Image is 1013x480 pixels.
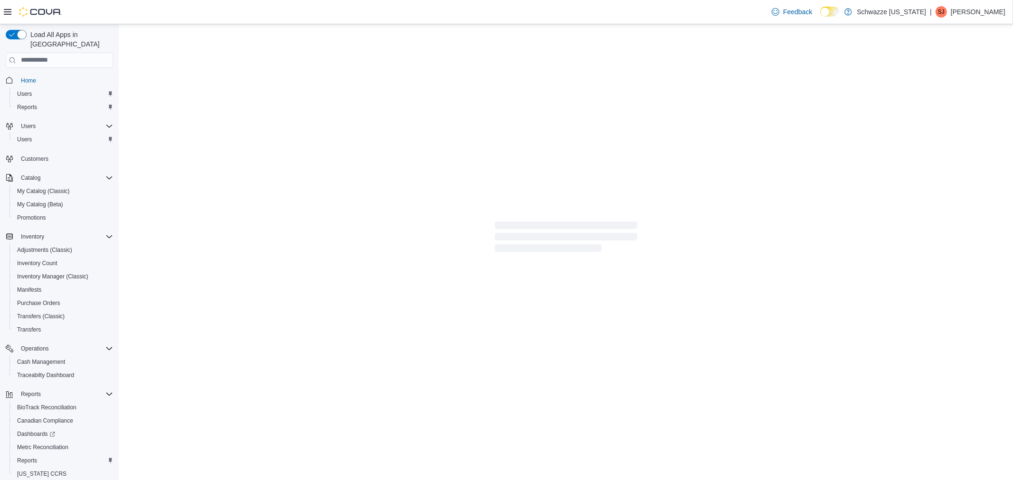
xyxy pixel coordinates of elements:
span: Inventory Count [17,259,57,267]
button: Inventory [2,230,117,243]
a: Inventory Count [13,258,61,269]
a: Home [17,75,40,86]
span: Transfers (Classic) [13,311,113,322]
p: Schwazze [US_STATE] [857,6,926,18]
button: Users [9,133,117,146]
span: My Catalog (Beta) [17,201,63,208]
span: Users [17,120,113,132]
a: Promotions [13,212,50,223]
span: BioTrack Reconciliation [17,404,76,411]
a: Reports [13,455,41,466]
a: Reports [13,102,41,113]
span: Reports [13,102,113,113]
button: Users [9,87,117,101]
button: Purchase Orders [9,296,117,310]
div: Sebastian Jefferson [936,6,947,18]
span: Reports [21,390,41,398]
a: BioTrack Reconciliation [13,402,80,413]
a: Users [13,134,36,145]
button: Reports [9,101,117,114]
a: Transfers [13,324,45,335]
span: Operations [21,345,49,352]
span: Home [21,77,36,84]
a: Cash Management [13,356,69,368]
button: Cash Management [9,355,117,369]
span: Catalog [21,174,40,182]
button: Transfers (Classic) [9,310,117,323]
span: Feedback [783,7,812,17]
span: Dashboards [13,428,113,440]
span: Reports [17,457,37,464]
span: Manifests [13,284,113,295]
span: Canadian Compliance [17,417,73,425]
span: My Catalog (Classic) [17,187,70,195]
span: Traceabilty Dashboard [17,371,74,379]
span: Metrc Reconciliation [13,442,113,453]
a: Users [13,88,36,100]
button: Traceabilty Dashboard [9,369,117,382]
span: Users [17,90,32,98]
a: Feedback [768,2,816,21]
span: Dashboards [17,430,55,438]
span: Cash Management [17,358,65,366]
a: Canadian Compliance [13,415,77,426]
button: Catalog [17,172,44,184]
button: Users [2,120,117,133]
span: Transfers [17,326,41,333]
a: Adjustments (Classic) [13,244,76,256]
span: Load All Apps in [GEOGRAPHIC_DATA] [27,30,113,49]
span: [US_STATE] CCRS [17,470,66,478]
span: Manifests [17,286,41,294]
button: BioTrack Reconciliation [9,401,117,414]
span: Traceabilty Dashboard [13,369,113,381]
button: Canadian Compliance [9,414,117,427]
button: My Catalog (Classic) [9,185,117,198]
button: Home [2,74,117,87]
span: Loading [495,223,637,254]
span: My Catalog (Beta) [13,199,113,210]
span: Customers [17,153,113,165]
span: Metrc Reconciliation [17,443,68,451]
span: Catalog [17,172,113,184]
span: Home [17,74,113,86]
input: Dark Mode [820,7,840,17]
span: Purchase Orders [13,297,113,309]
span: Washington CCRS [13,468,113,480]
span: Reports [17,103,37,111]
span: Reports [17,388,113,400]
span: Purchase Orders [17,299,60,307]
button: Operations [2,342,117,355]
span: Transfers [13,324,113,335]
span: Inventory Count [13,258,113,269]
a: Inventory Manager (Classic) [13,271,92,282]
span: My Catalog (Classic) [13,185,113,197]
button: Adjustments (Classic) [9,243,117,257]
a: Traceabilty Dashboard [13,369,78,381]
button: Customers [2,152,117,166]
button: Operations [17,343,53,354]
button: Catalog [2,171,117,185]
span: Inventory [21,233,44,240]
span: Users [21,122,36,130]
span: Canadian Compliance [13,415,113,426]
span: BioTrack Reconciliation [13,402,113,413]
a: Transfers (Classic) [13,311,68,322]
a: My Catalog (Classic) [13,185,74,197]
a: Dashboards [13,428,59,440]
span: Adjustments (Classic) [13,244,113,256]
span: Reports [13,455,113,466]
span: Inventory Manager (Classic) [13,271,113,282]
span: Cash Management [13,356,113,368]
span: Users [17,136,32,143]
button: Reports [9,454,117,467]
a: Customers [17,153,52,165]
a: Dashboards [9,427,117,441]
button: Inventory [17,231,48,242]
p: [PERSON_NAME] [951,6,1005,18]
a: Metrc Reconciliation [13,442,72,453]
p: | [930,6,932,18]
button: Promotions [9,211,117,224]
span: Promotions [13,212,113,223]
span: Inventory Manager (Classic) [17,273,88,280]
